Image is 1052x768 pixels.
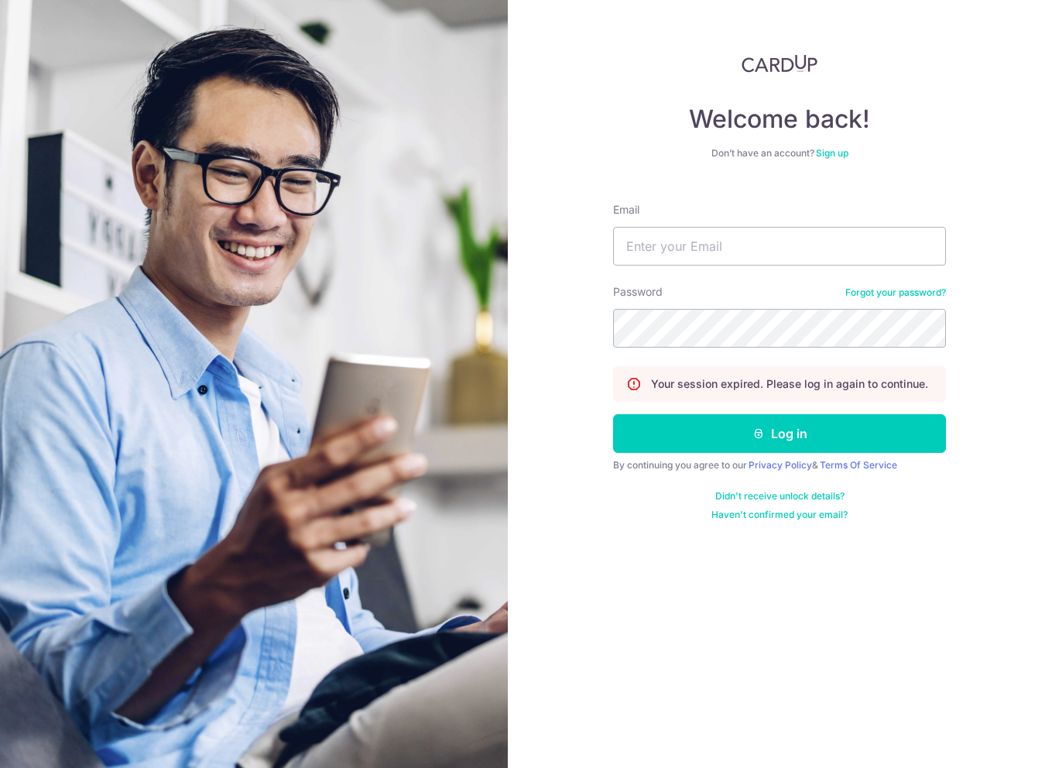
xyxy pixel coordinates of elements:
label: Email [613,202,639,218]
div: Don’t have an account? [613,147,946,159]
a: Privacy Policy [749,459,812,471]
input: Enter your Email [613,227,946,266]
a: Forgot your password? [845,286,946,299]
a: Didn't receive unlock details? [715,490,845,502]
a: Terms Of Service [820,459,897,471]
img: CardUp Logo [742,54,817,73]
h4: Welcome back! [613,104,946,135]
a: Haven't confirmed your email? [711,509,848,521]
a: Sign up [816,147,848,159]
label: Password [613,284,663,300]
div: By continuing you agree to our & [613,459,946,471]
p: Your session expired. Please log in again to continue. [651,376,928,392]
button: Log in [613,414,946,453]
